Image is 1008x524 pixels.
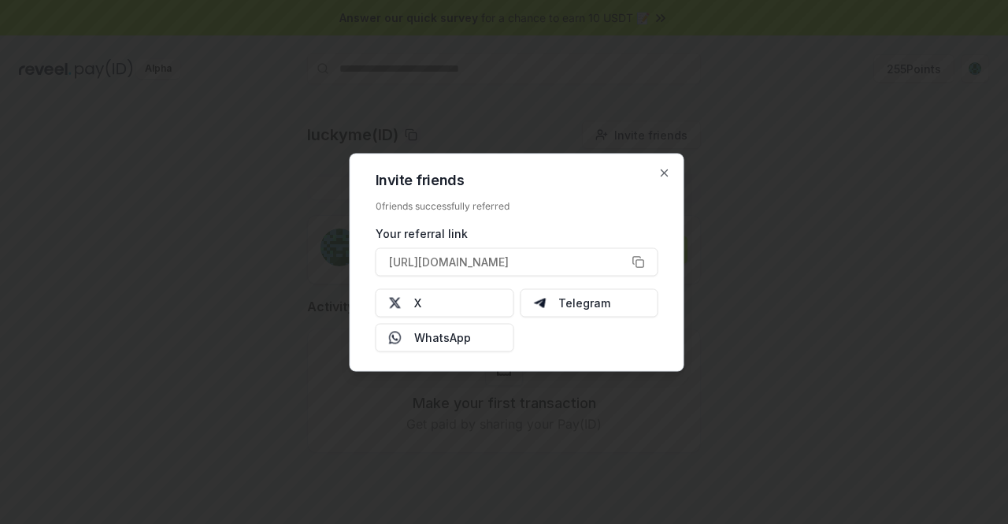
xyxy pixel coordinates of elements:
[376,323,514,351] button: WhatsApp
[376,199,658,212] div: 0 friends successfully referred
[389,296,402,309] img: X
[533,296,546,309] img: Telegram
[389,331,402,344] img: Whatsapp
[376,288,514,317] button: X
[376,225,658,241] div: Your referral link
[389,254,509,270] span: [URL][DOMAIN_NAME]
[520,288,658,317] button: Telegram
[376,247,658,276] button: [URL][DOMAIN_NAME]
[376,173,658,187] h2: Invite friends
